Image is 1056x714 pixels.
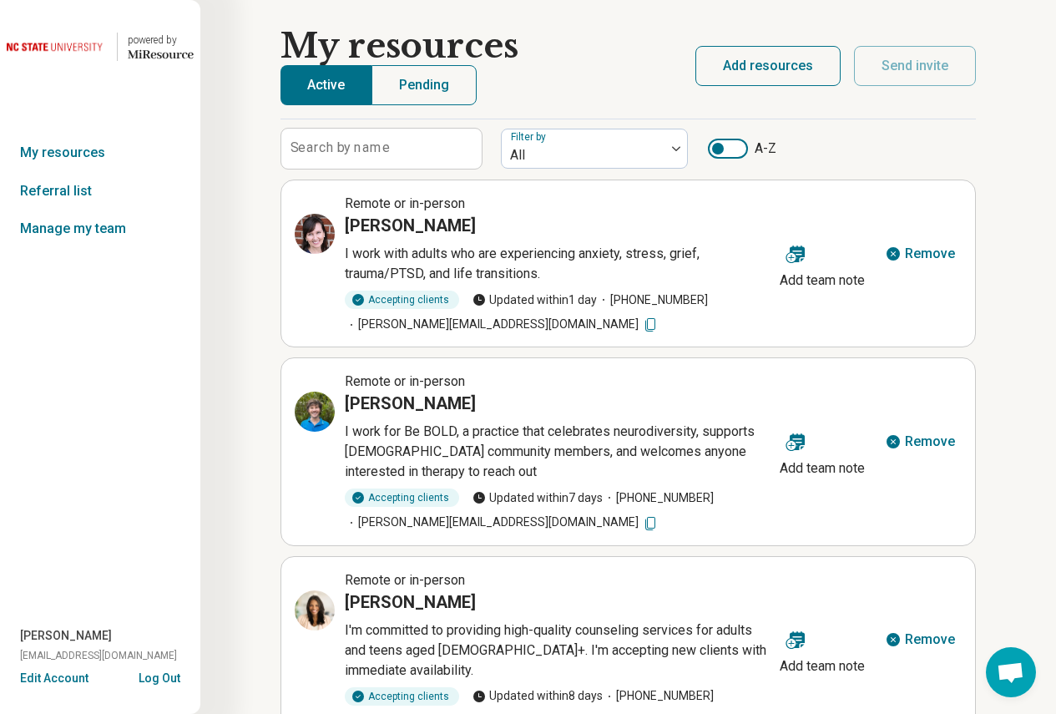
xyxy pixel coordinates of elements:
button: Remove [878,234,962,274]
div: Accepting clients [345,687,459,706]
div: Accepting clients [345,291,459,309]
button: Edit Account [20,670,88,687]
p: I work with adults who are experiencing anxiety, stress, grief, trauma/PTSD, and life transitions. [345,244,773,284]
button: Remove [878,620,962,660]
a: North Carolina State University powered by [7,27,194,67]
span: Remote or in-person [345,195,465,211]
h3: [PERSON_NAME] [345,214,476,237]
button: Add team note [773,234,872,294]
span: [PERSON_NAME][EMAIL_ADDRESS][DOMAIN_NAME] [345,514,659,531]
div: Open chat [986,647,1036,697]
span: [PHONE_NUMBER] [603,489,714,507]
p: I'm committed to providing high-quality counseling services for adults and teens aged [DEMOGRAPHI... [345,620,773,681]
label: A-Z [708,139,776,159]
img: North Carolina State University [7,27,107,67]
h3: [PERSON_NAME] [345,590,476,614]
button: Add team note [773,422,872,482]
button: Send invite [854,46,976,86]
h3: [PERSON_NAME] [345,392,476,415]
button: Remove [878,422,962,462]
button: Log Out [139,670,180,683]
label: Filter by [511,131,549,143]
button: Add team note [773,620,872,680]
button: Add resources [695,46,841,86]
span: [PERSON_NAME] [20,627,112,645]
span: Remote or in-person [345,373,465,389]
span: [EMAIL_ADDRESS][DOMAIN_NAME] [20,648,177,663]
button: Active [280,65,371,105]
h1: My resources [280,27,518,65]
span: Remote or in-person [345,572,465,588]
span: Updated within 1 day [472,291,597,309]
span: Updated within 8 days [472,687,603,705]
p: I work for Be BOLD, a practice that celebrates neurodiversity, supports [DEMOGRAPHIC_DATA] commun... [345,422,773,482]
button: Pending [371,65,477,105]
div: powered by [128,33,194,48]
span: [PERSON_NAME][EMAIL_ADDRESS][DOMAIN_NAME] [345,316,659,333]
span: Updated within 7 days [472,489,603,507]
span: [PHONE_NUMBER] [603,687,714,705]
span: [PHONE_NUMBER] [597,291,708,309]
label: Search by name [291,141,390,154]
div: Accepting clients [345,489,459,507]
